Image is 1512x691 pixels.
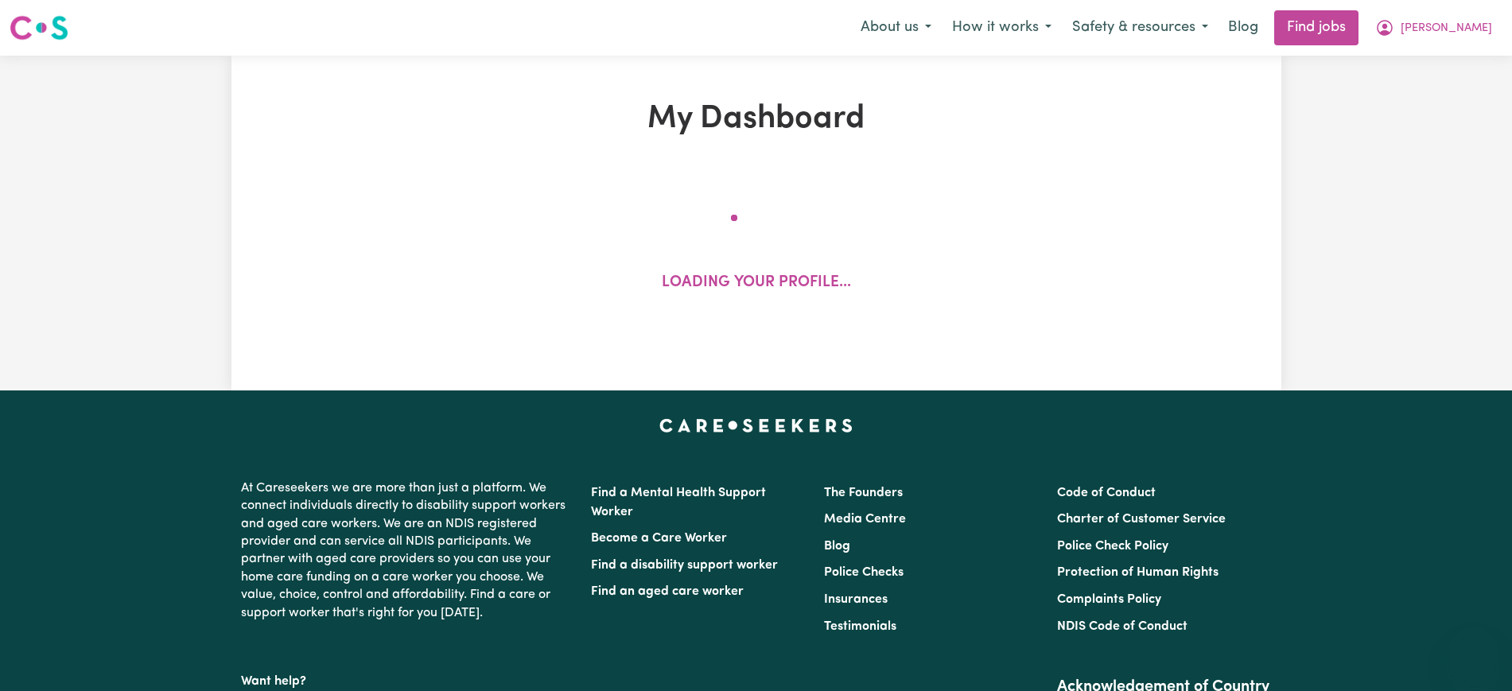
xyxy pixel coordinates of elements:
[416,100,1097,138] h1: My Dashboard
[1062,11,1219,45] button: Safety & resources
[1448,627,1499,678] iframe: Button to launch messaging window
[1365,11,1502,45] button: My Account
[659,419,853,432] a: Careseekers home page
[1274,10,1358,45] a: Find jobs
[824,487,903,499] a: The Founders
[591,559,778,572] a: Find a disability support worker
[591,487,766,518] a: Find a Mental Health Support Worker
[591,532,727,545] a: Become a Care Worker
[1219,10,1268,45] a: Blog
[591,585,744,598] a: Find an aged care worker
[10,10,68,46] a: Careseekers logo
[942,11,1062,45] button: How it works
[1057,540,1168,553] a: Police Check Policy
[824,513,906,526] a: Media Centre
[1057,566,1219,579] a: Protection of Human Rights
[1057,487,1156,499] a: Code of Conduct
[1057,593,1161,606] a: Complaints Policy
[824,593,888,606] a: Insurances
[1057,620,1187,633] a: NDIS Code of Conduct
[824,566,904,579] a: Police Checks
[241,473,572,628] p: At Careseekers we are more than just a platform. We connect individuals directly to disability su...
[10,14,68,42] img: Careseekers logo
[824,540,850,553] a: Blog
[1057,513,1226,526] a: Charter of Customer Service
[241,666,572,690] p: Want help?
[662,272,851,295] p: Loading your profile...
[850,11,942,45] button: About us
[824,620,896,633] a: Testimonials
[1401,20,1492,37] span: [PERSON_NAME]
